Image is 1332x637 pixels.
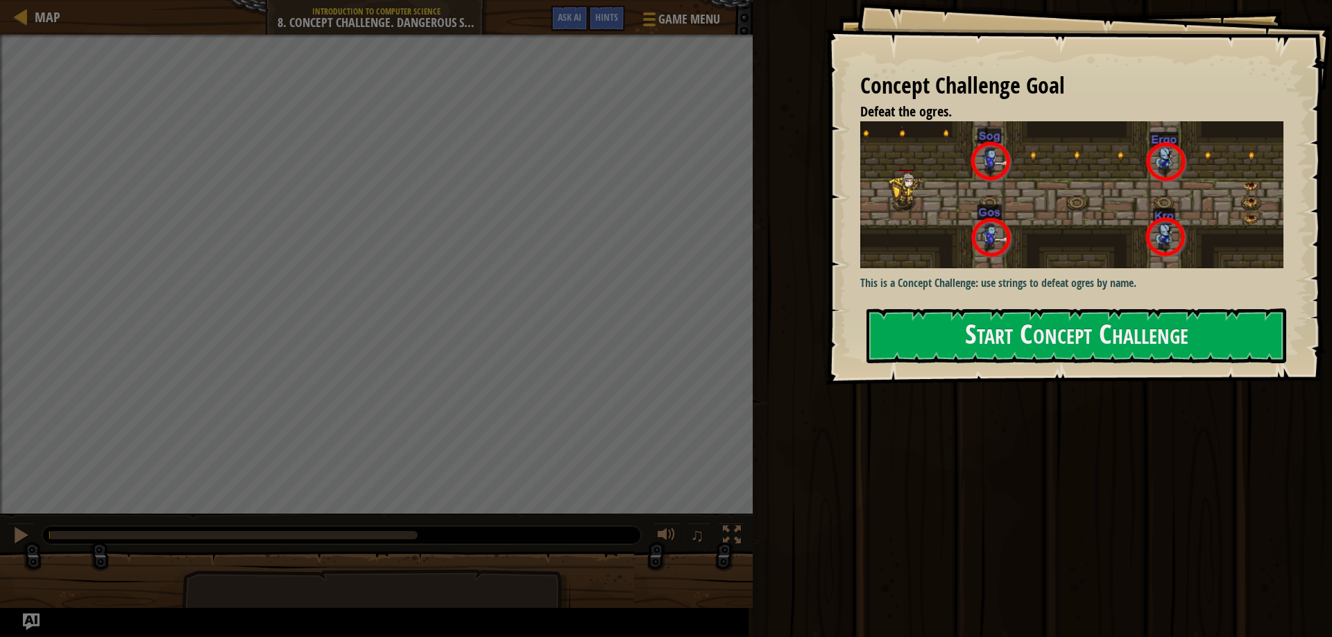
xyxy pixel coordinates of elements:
p: This is a Concept Challenge: use strings to defeat ogres by name. [860,275,1294,291]
span: Ask AI [558,10,581,24]
div: Concept Challenge Goal [860,70,1283,102]
button: Toggle fullscreen [718,523,746,551]
span: Map [35,8,60,26]
button: Ask AI [551,6,588,31]
button: Ask AI [23,613,40,630]
a: Map [28,8,60,26]
button: ♫ [688,523,711,551]
span: Defeat the ogres. [860,102,952,121]
button: Game Menu [632,6,728,38]
span: ♫ [690,525,704,546]
span: Game Menu [658,10,720,28]
img: Dangerous steps new [860,121,1294,268]
span: Hints [595,10,618,24]
button: Start Concept Challenge [866,308,1286,363]
li: Defeat the ogres. [843,102,1280,122]
button: Adjust volume [653,523,681,551]
button: Ctrl + P: Pause [7,523,35,551]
